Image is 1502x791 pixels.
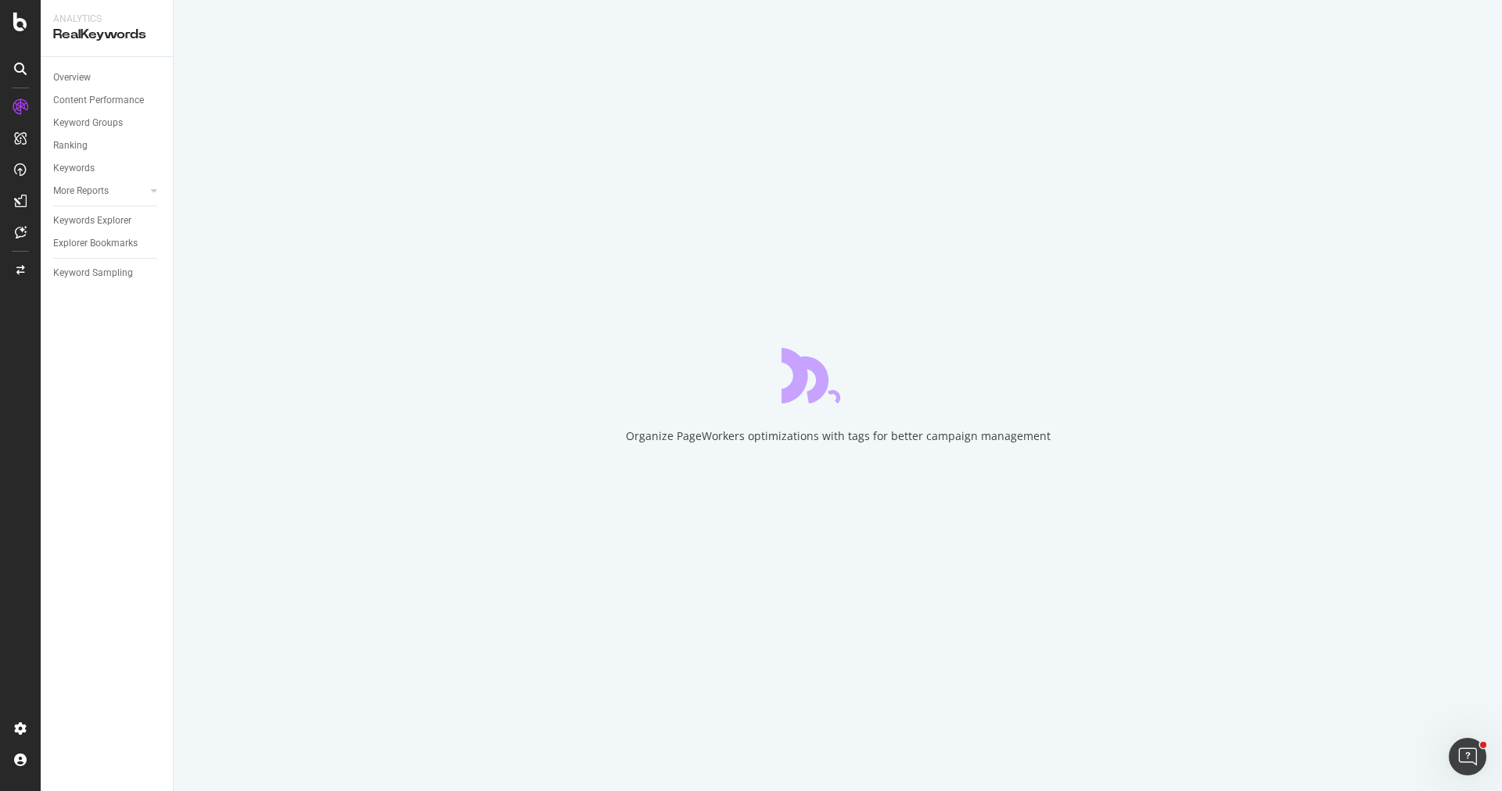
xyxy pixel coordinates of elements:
[53,213,162,229] a: Keywords Explorer
[53,26,160,44] div: RealKeywords
[1449,738,1486,775] iframe: Intercom live chat
[626,428,1051,444] div: Organize PageWorkers optimizations with tags for better campaign management
[53,70,91,86] div: Overview
[53,265,133,281] div: Keyword Sampling
[53,115,123,131] div: Keyword Groups
[53,183,146,199] a: More Reports
[53,70,162,86] a: Overview
[53,265,162,281] a: Keyword Sampling
[53,235,138,252] div: Explorer Bookmarks
[53,160,162,177] a: Keywords
[53,92,144,109] div: Content Performance
[53,138,88,154] div: Ranking
[782,347,894,403] div: animation
[53,213,131,229] div: Keywords Explorer
[53,160,95,177] div: Keywords
[53,138,162,154] a: Ranking
[53,115,162,131] a: Keyword Groups
[53,13,160,26] div: Analytics
[53,235,162,252] a: Explorer Bookmarks
[53,183,109,199] div: More Reports
[53,92,162,109] a: Content Performance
